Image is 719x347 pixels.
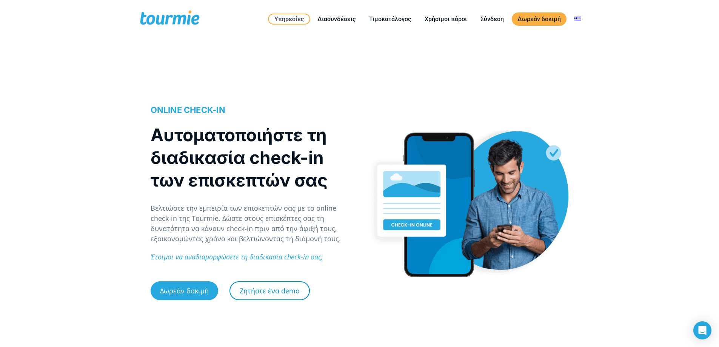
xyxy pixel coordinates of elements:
[151,281,218,300] a: Δωρεάν δοκιμή
[151,105,225,115] span: ONLINE CHECK-IN
[151,203,352,244] p: Βελτιώστε την εμπειρία των επισκεπτών σας με το online check-in της Tourmie. Δώστε στους επισκέπτ...
[475,14,510,24] a: Σύνδεση
[268,14,310,25] a: Υπηρεσίες
[312,14,361,24] a: Διασυνδέσεις
[229,281,310,300] a: Ζητήστε ένα demo
[512,12,567,26] a: Δωρεάν δοκιμή
[151,123,352,191] h1: Αυτοματοποιήστε τη διαδικασία check-in των επισκεπτών σας
[693,321,711,339] div: Open Intercom Messenger
[151,252,323,261] em: Έτοιμοι να αναδιαμορφώσετε τη διαδικασία check-in σας;
[363,14,417,24] a: Τιμοκατάλογος
[419,14,473,24] a: Χρήσιμοι πόροι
